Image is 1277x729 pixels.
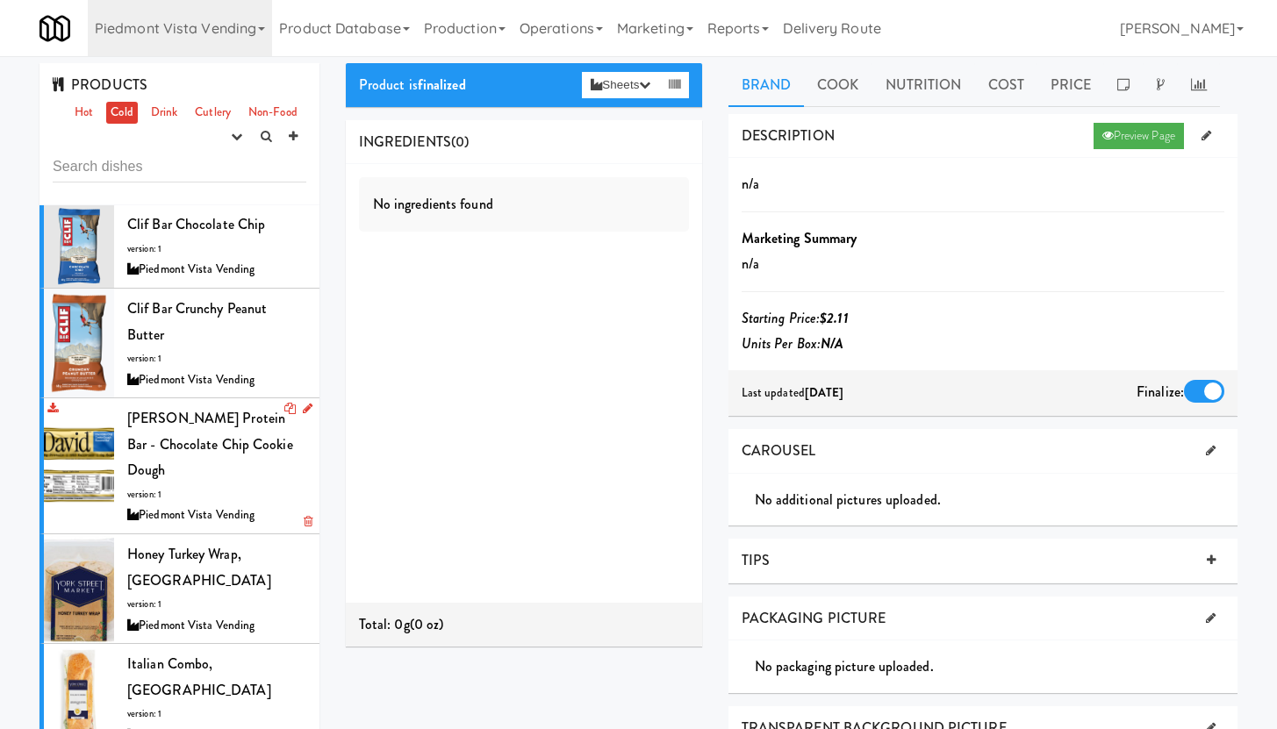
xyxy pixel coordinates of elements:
[755,654,1238,680] div: No packaging picture uploaded.
[742,550,770,570] span: TIPS
[418,75,466,95] b: finalized
[39,534,319,644] li: Honey Turkey Wrap, [GEOGRAPHIC_DATA]version: 1Piedmont Vista Vending
[39,289,319,398] li: Clif Bar Crunchy Peanut Butterversion: 1Piedmont Vista Vending
[190,102,235,124] a: Cutlery
[582,72,659,98] button: Sheets
[805,384,844,401] b: [DATE]
[127,654,271,700] span: Italian Combo, [GEOGRAPHIC_DATA]
[70,102,97,124] a: Hot
[820,308,849,328] b: $2.11
[127,242,161,255] span: version: 1
[742,308,849,328] i: Starting Price:
[1137,382,1184,402] span: Finalize:
[359,132,451,152] span: INGREDIENTS
[147,102,183,124] a: Drink
[742,608,886,628] span: PACKAGING PICTURE
[742,125,835,146] span: DESCRIPTION
[106,102,137,124] a: Cold
[742,228,857,248] b: Marketing Summary
[127,369,306,391] div: Piedmont Vista Vending
[742,333,844,354] i: Units Per Box:
[127,504,306,526] div: Piedmont Vista Vending
[127,214,265,234] span: Clif Bar Chocolate Chip
[821,333,843,354] b: N/A
[127,488,161,501] span: version: 1
[742,251,1224,277] p: n/a
[872,63,975,107] a: Nutrition
[39,13,70,44] img: Micromart
[127,597,161,611] span: version: 1
[127,615,306,637] div: Piedmont Vista Vending
[244,102,302,124] a: Non-Food
[975,63,1037,107] a: Cost
[1037,63,1105,107] a: Price
[728,63,805,107] a: Brand
[127,352,161,365] span: version: 1
[755,487,1238,513] div: No additional pictures uploaded.
[1094,123,1184,149] a: Preview Page
[127,544,271,590] span: Honey Turkey Wrap, [GEOGRAPHIC_DATA]
[742,384,844,401] span: Last updated
[127,298,267,345] span: Clif Bar Crunchy Peanut Butter
[53,150,306,182] input: Search dishes
[39,204,319,289] li: Clif Bar Chocolate Chipversion: 1Piedmont Vista Vending
[127,707,161,720] span: version: 1
[742,440,816,461] span: CAROUSEL
[39,398,319,534] li: [PERSON_NAME] Protein Bar - Chocolate Chip Cookie Doughversion: 1Piedmont Vista Vending
[127,259,306,281] div: Piedmont Vista Vending
[742,171,1224,197] p: n/a
[359,177,689,232] div: No ingredients found
[359,75,466,95] span: Product is
[804,63,872,107] a: Cook
[359,614,410,634] span: Total: 0g
[451,132,469,152] span: (0)
[53,75,147,95] span: PRODUCTS
[410,614,444,634] span: (0 oz)
[127,408,293,480] span: [PERSON_NAME] Protein Bar - Chocolate Chip Cookie Dough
